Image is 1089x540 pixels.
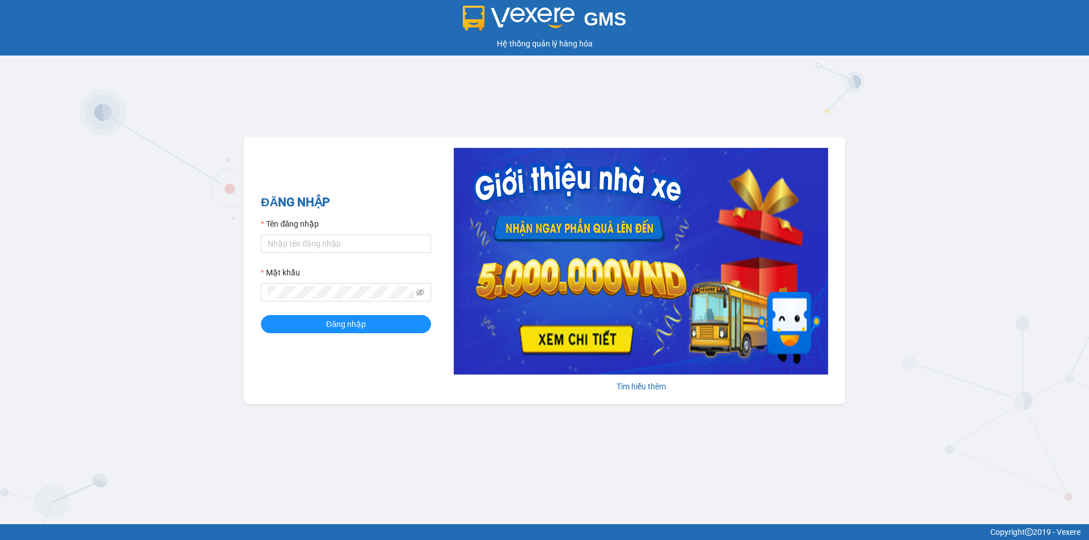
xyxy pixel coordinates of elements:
img: banner-0 [454,148,828,375]
div: Hệ thống quản lý hàng hóa [3,37,1086,50]
button: Đăng nhập [261,315,431,333]
label: Tên đăng nhập [261,218,319,230]
input: Tên đăng nhập [261,235,431,253]
div: Copyright 2019 - Vexere [9,526,1080,538]
img: logo 2 [463,6,575,31]
span: copyright [1025,528,1033,536]
span: GMS [584,8,626,29]
input: Mật khẩu [268,286,414,299]
span: eye-invisible [416,288,424,296]
a: GMS [463,17,627,26]
label: Mật khẩu [261,266,300,279]
h2: ĐĂNG NHẬP [261,193,431,212]
span: Đăng nhập [326,318,366,330]
div: Tìm hiểu thêm [454,380,828,393]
